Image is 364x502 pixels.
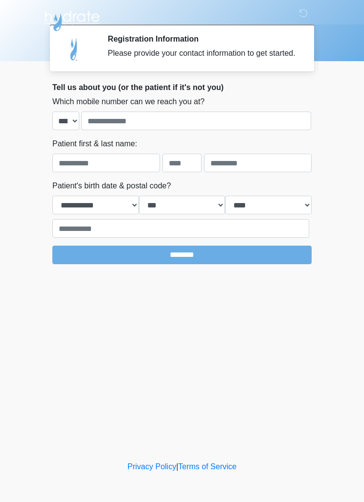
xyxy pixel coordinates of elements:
a: Terms of Service [178,462,236,471]
img: Hydrate IV Bar - Chandler Logo [43,7,101,32]
h2: Tell us about you (or the patient if it's not you) [52,83,312,92]
a: | [176,462,178,471]
label: Patient first & last name: [52,138,137,150]
label: Patient's birth date & postal code? [52,180,171,192]
img: Agent Avatar [60,34,89,64]
label: Which mobile number can we reach you at? [52,96,205,108]
a: Privacy Policy [128,462,177,471]
div: Please provide your contact information to get started. [108,47,297,59]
